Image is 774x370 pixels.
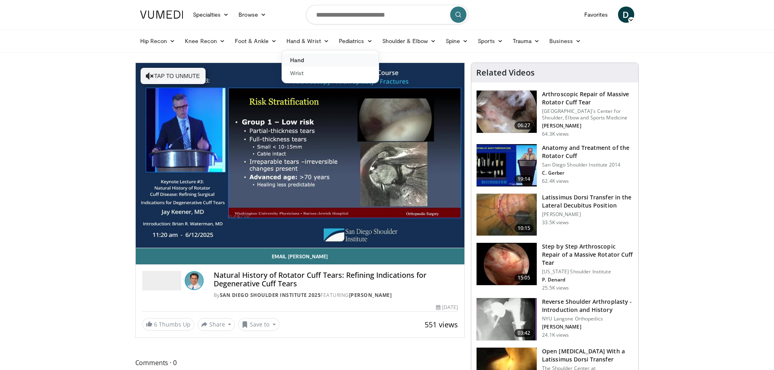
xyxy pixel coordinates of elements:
[154,320,157,328] span: 6
[542,316,633,322] p: NYU Langone Orthopedics
[197,318,235,331] button: Share
[542,131,569,137] p: 64.3K views
[230,33,282,49] a: Foot & Ankle
[135,357,465,368] span: Comments 0
[542,178,569,184] p: 62.4K views
[542,347,633,364] h3: Open [MEDICAL_DATA] With a Latissimus Dorsi Transfer
[477,243,537,285] img: 7cd5bdb9-3b5e-40f2-a8f4-702d57719c06.150x105_q85_crop-smart_upscale.jpg
[306,5,468,24] input: Search topics, interventions
[542,332,569,338] p: 24.1K views
[542,285,569,291] p: 25.5K views
[476,90,633,137] a: 06:27 Arthroscopic Repair of Massive Rotator Cuff Tear [GEOGRAPHIC_DATA]'s Center for Shoulder, E...
[542,219,569,226] p: 33.5K views
[425,320,458,329] span: 551 views
[141,68,206,84] button: Tap to unmute
[542,144,633,160] h3: Anatomy and Treatment of the Rotator Cuff
[542,242,633,267] h3: Step by Step Arthroscopic Repair of a Massive Rotator Cuff Tear
[476,144,633,187] a: 19:14 Anatomy and Treatment of the Rotator Cuff San Diego Shoulder Institute 2014 C. Gerber 62.4K...
[514,224,534,232] span: 10:15
[542,193,633,210] h3: Latissimus Dorsi Transfer in the Lateral Decubitus Position
[542,162,633,168] p: San Diego Shoulder Institute 2014
[142,271,181,290] img: San Diego Shoulder Institute 2025
[477,91,537,133] img: 281021_0002_1.png.150x105_q85_crop-smart_upscale.jpg
[136,248,465,264] a: Email [PERSON_NAME]
[542,108,633,121] p: [GEOGRAPHIC_DATA]'s Center for Shoulder, Elbow and Sports Medicine
[349,292,392,299] a: [PERSON_NAME]
[542,277,633,283] p: P. Denard
[476,242,633,291] a: 15:05 Step by Step Arthroscopic Repair of a Massive Rotator Cuff Tear [US_STATE] Shoulder Institu...
[238,318,280,331] button: Save to
[476,68,535,78] h4: Related Videos
[214,292,458,299] div: By FEATURING
[180,33,230,49] a: Knee Recon
[436,304,458,311] div: [DATE]
[140,11,183,19] img: VuMedi Logo
[477,298,537,340] img: zucker_4.png.150x105_q85_crop-smart_upscale.jpg
[542,268,633,275] p: [US_STATE] Shoulder Institute
[542,170,633,176] p: C. Gerber
[544,33,586,49] a: Business
[188,6,234,23] a: Specialties
[477,194,537,236] img: 38501_0000_3.png.150x105_q85_crop-smart_upscale.jpg
[476,298,633,341] a: 03:42 Reverse Shoulder Arthroplasty - Introduction and History NYU Langone Orthopedics [PERSON_NA...
[579,6,613,23] a: Favorites
[542,123,633,129] p: [PERSON_NAME]
[282,33,334,49] a: Hand & Wrist
[282,67,379,80] a: Wrist
[477,144,537,186] img: 58008271-3059-4eea-87a5-8726eb53a503.150x105_q85_crop-smart_upscale.jpg
[514,121,534,130] span: 06:27
[441,33,473,49] a: Spine
[136,63,465,248] video-js: Video Player
[473,33,508,49] a: Sports
[184,271,204,290] img: Avatar
[476,193,633,236] a: 10:15 Latissimus Dorsi Transfer in the Lateral Decubitus Position [PERSON_NAME] 33.5K views
[508,33,545,49] a: Trauma
[220,292,321,299] a: San Diego Shoulder Institute 2025
[542,211,633,218] p: [PERSON_NAME]
[214,271,458,288] h4: Natural History of Rotator Cuff Tears: Refining Indications for Degenerative Cuff Tears
[542,298,633,314] h3: Reverse Shoulder Arthroplasty - Introduction and History
[542,324,633,330] p: [PERSON_NAME]
[514,175,534,183] span: 19:14
[514,329,534,337] span: 03:42
[377,33,441,49] a: Shoulder & Elbow
[282,54,379,67] a: Hand
[542,90,633,106] h3: Arthroscopic Repair of Massive Rotator Cuff Tear
[618,6,634,23] a: D
[135,33,180,49] a: Hip Recon
[334,33,377,49] a: Pediatrics
[514,274,534,282] span: 15:05
[234,6,271,23] a: Browse
[142,318,194,331] a: 6 Thumbs Up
